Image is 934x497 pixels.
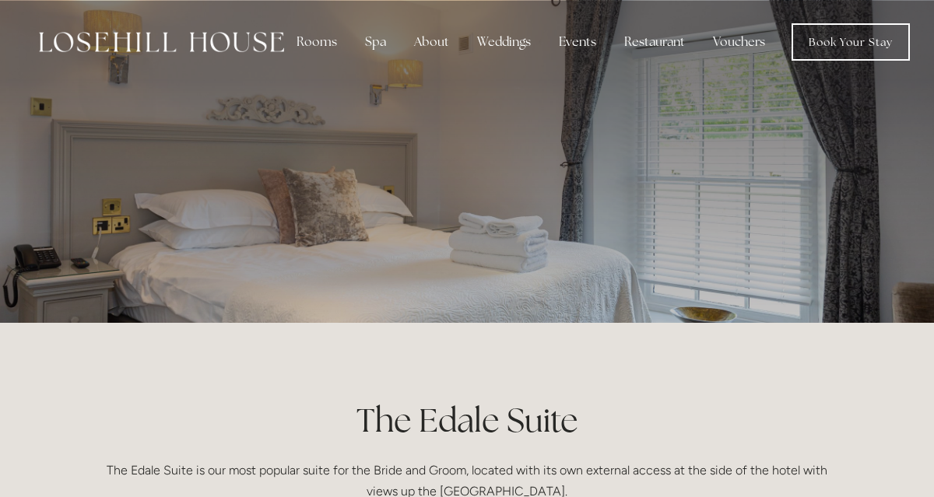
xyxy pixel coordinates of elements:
a: Vouchers [700,26,778,58]
div: Spa [353,26,399,58]
img: Losehill House [39,32,284,52]
div: Events [546,26,609,58]
div: Weddings [465,26,543,58]
div: Rooms [284,26,349,58]
div: Restaurant [612,26,697,58]
h1: The Edale Suite [95,397,839,443]
a: Book Your Stay [792,23,910,61]
div: About [402,26,462,58]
